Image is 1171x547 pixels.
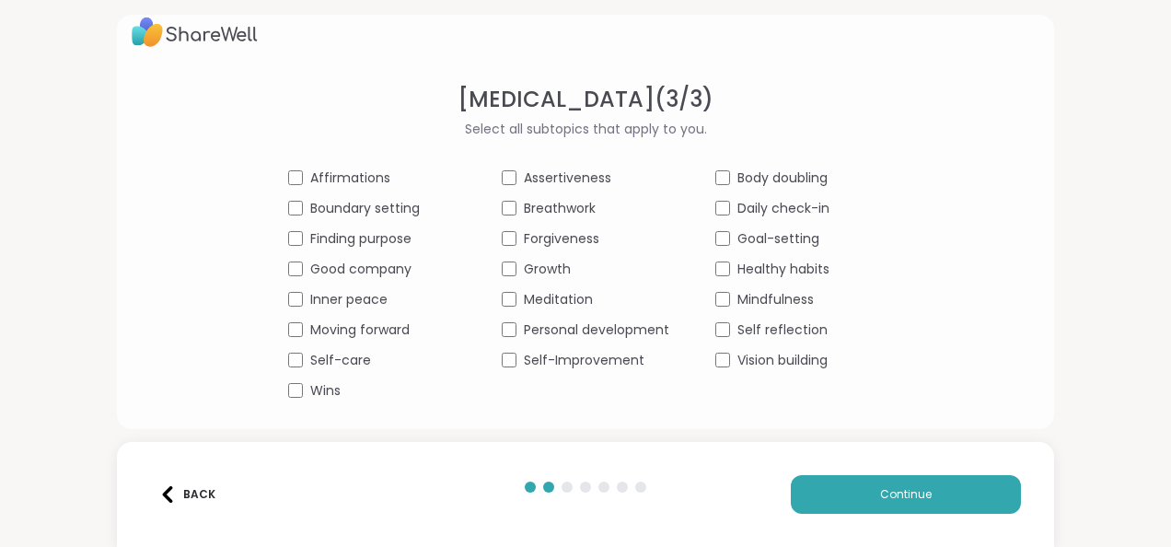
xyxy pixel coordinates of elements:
[132,11,258,53] img: ShareWell Logo
[737,229,819,249] span: Goal-setting
[310,199,420,218] span: Boundary setting
[791,475,1021,514] button: Continue
[159,486,215,503] div: Back
[880,486,932,503] span: Continue
[310,260,412,279] span: Good company
[524,199,596,218] span: Breathwork
[524,290,593,309] span: Meditation
[524,229,599,249] span: Forgiveness
[737,169,828,188] span: Body doubling
[737,351,828,370] span: Vision building
[524,169,611,188] span: Assertiveness
[737,199,829,218] span: Daily check-in
[310,320,410,340] span: Moving forward
[737,320,828,340] span: Self reflection
[150,475,224,514] button: Back
[310,290,388,309] span: Inner peace
[524,320,669,340] span: Personal development
[524,351,644,370] span: Self-Improvement
[465,120,707,139] span: Select all subtopics that apply to you.
[310,381,341,401] span: Wins
[524,260,571,279] span: Growth
[310,351,371,370] span: Self-care
[458,83,713,116] span: [MEDICAL_DATA] ( 3 / 3 )
[737,290,814,309] span: Mindfulness
[310,229,412,249] span: Finding purpose
[737,260,829,279] span: Healthy habits
[310,169,390,188] span: Affirmations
